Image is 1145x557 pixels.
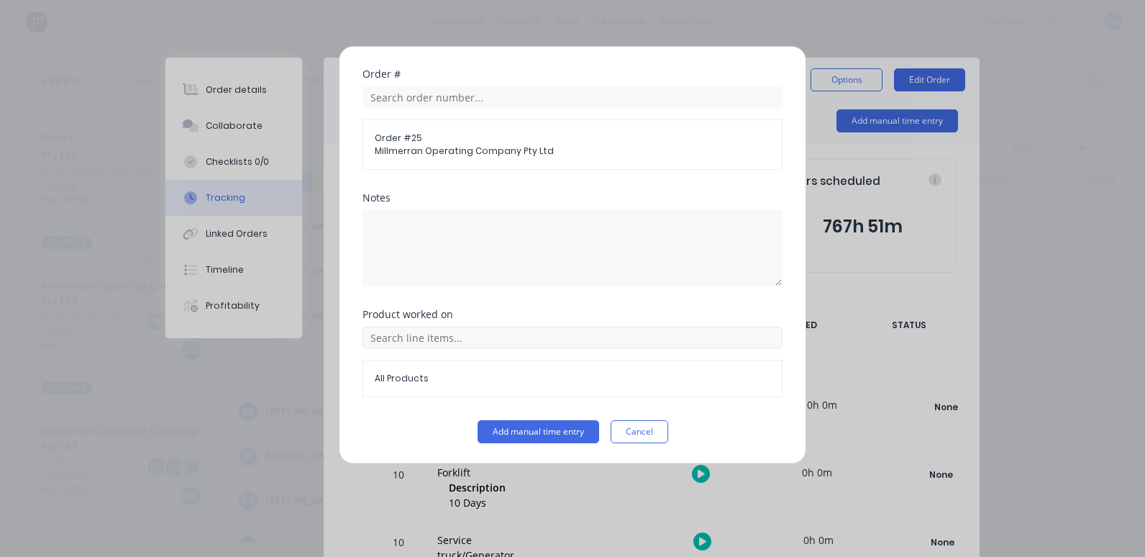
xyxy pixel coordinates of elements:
div: Product worked on [362,309,783,320]
button: Cancel [611,420,668,443]
input: Search line items... [362,327,783,348]
div: Order # [362,69,783,79]
div: Notes [362,193,783,203]
input: Search order number... [362,86,783,108]
span: All Products [375,372,770,385]
span: Order # 25 [375,132,770,145]
span: Millmerran Operating Company Pty Ltd [375,145,770,158]
button: Add manual time entry [478,420,599,443]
